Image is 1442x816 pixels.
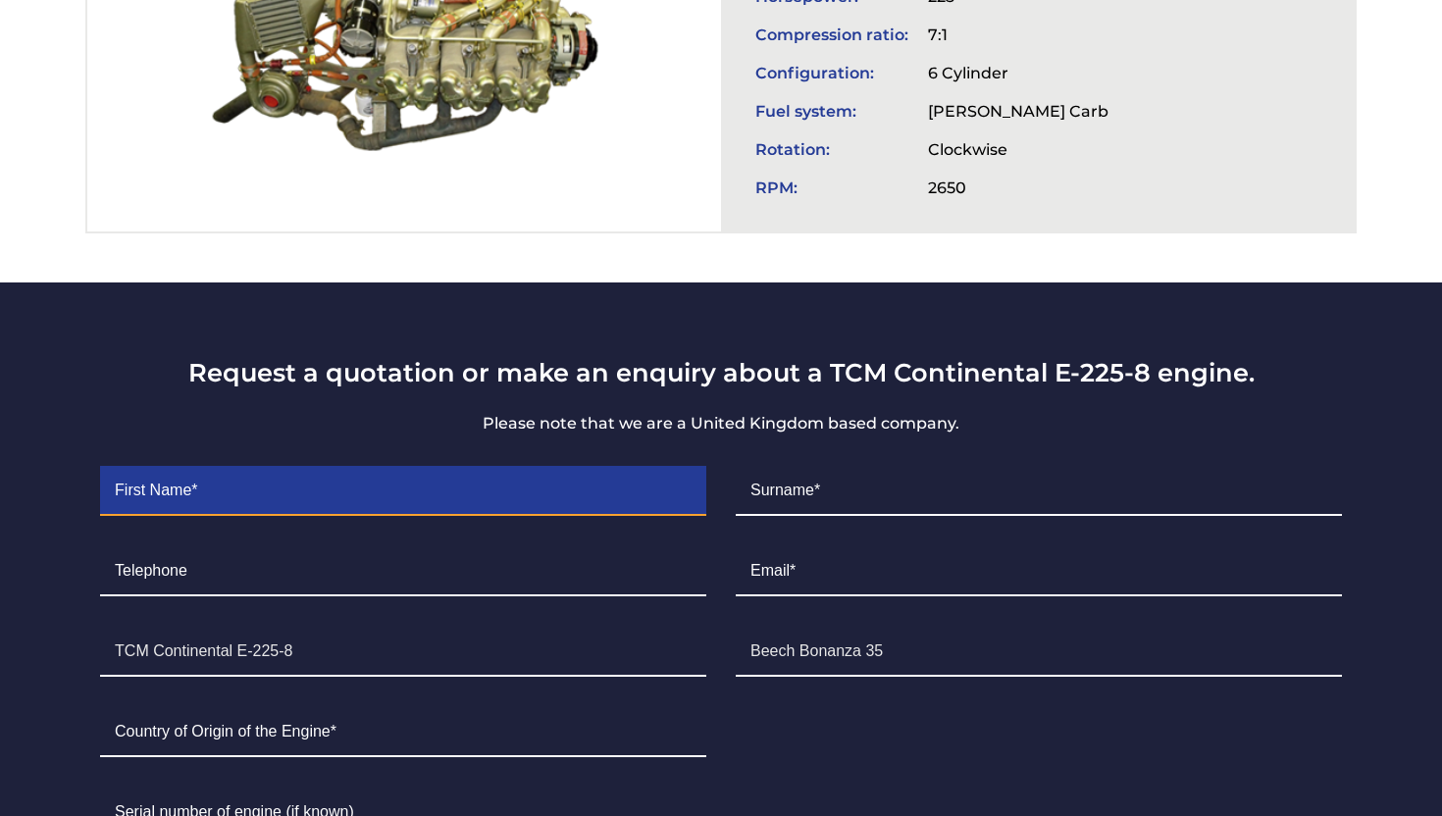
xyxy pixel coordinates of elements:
td: [PERSON_NAME] Carb [918,92,1118,130]
td: 7:1 [918,16,1118,54]
h3: Request a quotation or make an enquiry about a TCM Continental E-225-8 engine. [85,357,1357,387]
input: Email* [736,547,1342,596]
input: Surname* [736,467,1342,516]
td: Fuel system: [746,92,918,130]
td: Clockwise [918,130,1118,169]
td: Rotation: [746,130,918,169]
input: Aircraft [736,628,1342,677]
td: 2650 [918,169,1118,207]
input: Country of Origin of the Engine* [100,708,706,757]
td: Configuration: [746,54,918,92]
td: RPM: [746,169,918,207]
input: Telephone [100,547,706,596]
p: Please note that we are a United Kingdom based company. [85,412,1357,435]
td: 6 Cylinder [918,54,1118,92]
td: Compression ratio: [746,16,918,54]
input: First Name* [100,467,706,516]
